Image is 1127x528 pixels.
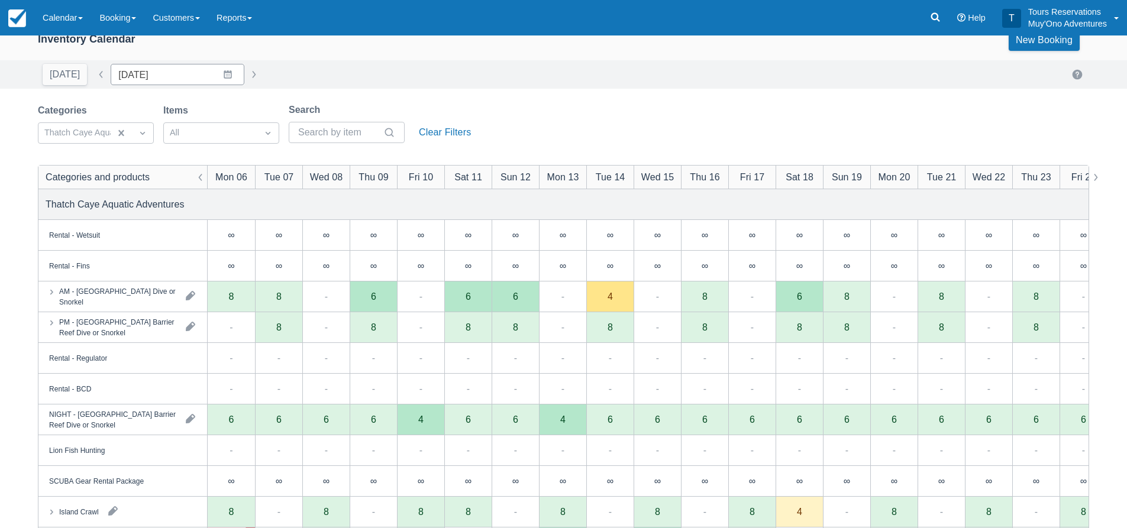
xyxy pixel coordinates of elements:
div: - [325,381,328,396]
div: 6 [276,414,282,424]
div: 6 [466,291,471,301]
div: 6 [797,414,802,424]
div: ∞ [918,466,965,497]
div: ∞ [350,466,397,497]
p: Muy'Ono Adventures [1028,18,1107,30]
div: ∞ [634,220,681,251]
div: ∞ [1080,476,1087,485]
div: - [561,289,564,303]
div: - [1082,289,1085,303]
div: - [798,381,801,396]
div: ∞ [702,230,708,239]
div: - [751,289,754,303]
div: - [277,443,280,457]
div: ∞ [918,251,965,281]
div: ∞ [228,261,234,270]
div: ∞ [323,261,330,270]
div: 6 [255,404,302,435]
div: - [277,351,280,365]
div: - [514,381,517,396]
div: ∞ [965,466,1012,497]
div: Fri 17 [740,170,764,184]
div: 6 [208,404,255,435]
div: - [325,443,328,457]
div: - [987,289,990,303]
div: - [609,504,612,519]
div: - [845,504,848,519]
button: [DATE] [43,64,87,85]
div: ∞ [539,466,586,497]
div: 6 [1034,414,1039,424]
div: 6 [513,414,518,424]
div: ∞ [228,230,234,239]
div: ∞ [870,466,918,497]
div: Fri 10 [409,170,433,184]
div: Sat 18 [786,170,813,184]
div: - [893,351,896,365]
div: - [514,443,517,457]
div: ∞ [1012,466,1060,497]
div: - [1035,443,1038,457]
div: - [561,351,564,365]
div: ∞ [918,220,965,251]
label: Items [163,103,193,118]
div: - [1082,320,1085,334]
div: - [893,443,896,457]
div: ∞ [370,476,377,485]
div: 6 [513,291,518,301]
div: - [703,504,706,519]
div: ∞ [397,466,444,497]
div: - [1082,443,1085,457]
div: ∞ [728,251,776,281]
div: ∞ [276,476,282,485]
div: ∞ [323,476,330,485]
div: - [845,381,848,396]
div: - [751,320,754,334]
div: ∞ [1060,220,1107,251]
div: ∞ [891,230,897,239]
div: - [656,443,659,457]
div: - [372,443,375,457]
div: ∞ [796,476,803,485]
div: ∞ [444,466,492,497]
div: PM - [GEOGRAPHIC_DATA] Barrier Reef Dive or Snorkel [59,316,176,338]
div: ∞ [560,476,566,485]
div: - [1082,351,1085,365]
div: 6 [1060,404,1107,435]
div: ∞ [560,230,566,239]
div: ∞ [1080,230,1087,239]
div: Thatch Caye Aquatic Adventures [46,197,185,211]
div: ∞ [891,476,897,485]
div: - [656,289,659,303]
div: - [1082,381,1085,396]
div: ∞ [465,230,472,239]
div: ∞ [776,466,823,497]
div: Lion Fish Hunting [49,445,105,455]
input: Search by item [298,122,381,143]
div: ∞ [728,220,776,251]
div: 4 [397,404,444,435]
div: 6 [324,414,329,424]
div: - [561,381,564,396]
div: - [798,351,801,365]
div: ∞ [681,220,728,251]
div: 8 [371,322,376,332]
div: ∞ [681,466,728,497]
div: - [230,351,232,365]
div: 6 [371,414,376,424]
div: ∞ [634,466,681,497]
span: Help [968,13,986,22]
button: Clear Filters [414,122,476,143]
div: ∞ [796,230,803,239]
div: - [609,381,612,396]
div: - [514,351,517,365]
div: - [940,351,943,365]
div: - [987,351,990,365]
div: Mon 06 [215,170,247,184]
div: ∞ [965,251,1012,281]
div: ∞ [302,220,350,251]
div: 6 [608,414,613,424]
div: ∞ [586,466,634,497]
div: 6 [776,404,823,435]
div: ∞ [228,476,234,485]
